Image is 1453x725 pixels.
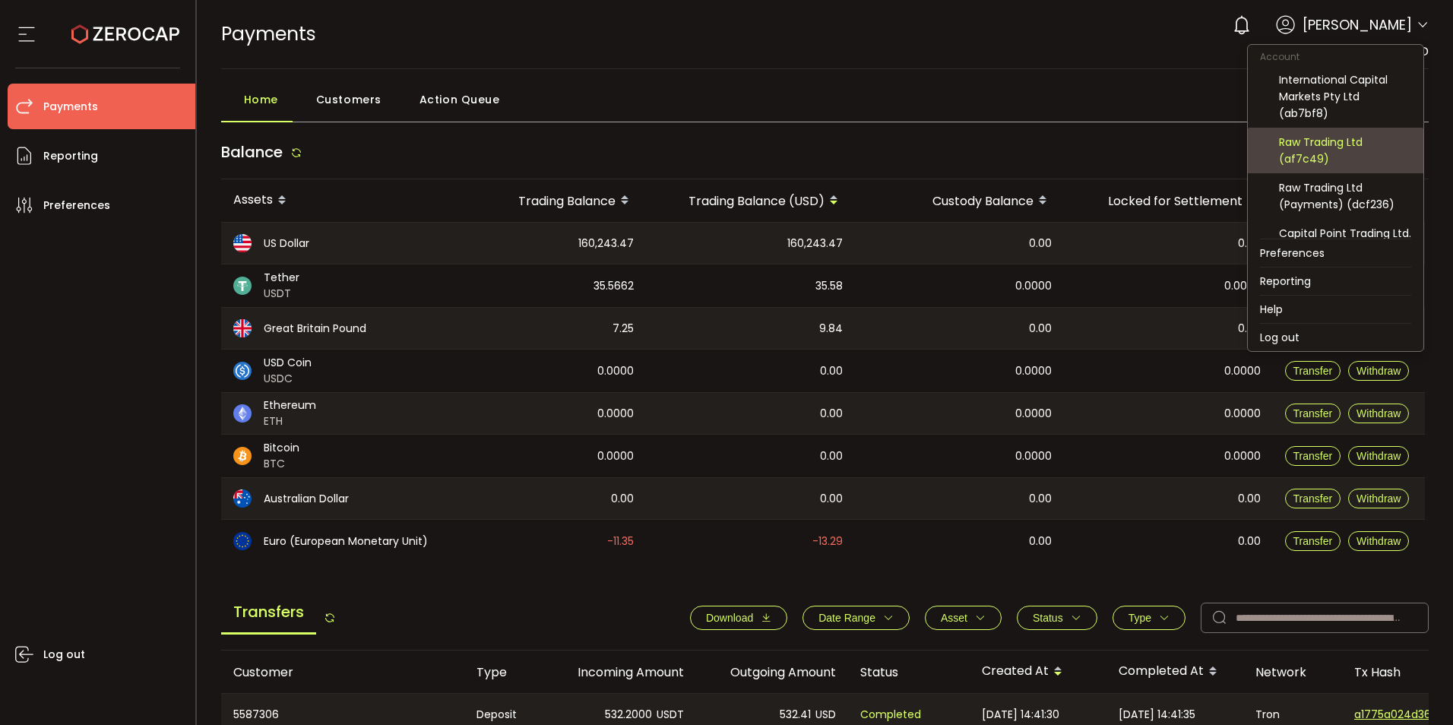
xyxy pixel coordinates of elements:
[1348,404,1409,423] button: Withdraw
[1285,404,1341,423] button: Transfer
[1224,277,1261,295] span: 0.0000
[787,235,843,252] span: 160,243.47
[1293,407,1333,419] span: Transfer
[818,612,875,624] span: Date Range
[820,490,843,508] span: 0.00
[1279,225,1411,258] div: Capital Point Trading Ltd. (Payments) (de1af4)
[1285,446,1341,466] button: Transfer
[264,491,349,507] span: Australian Dollar
[1279,179,1411,213] div: Raw Trading Ltd (Payments) (dcf236)
[1033,612,1063,624] span: Status
[613,320,634,337] span: 7.25
[1064,188,1273,214] div: Locked for Settlement
[1356,365,1401,377] span: Withdraw
[820,448,843,465] span: 0.00
[646,188,855,214] div: Trading Balance (USD)
[1248,324,1423,351] li: Log out
[233,489,252,508] img: aud_portfolio.svg
[925,606,1002,630] button: Asset
[264,533,428,549] span: Euro (European Monetary Unit)
[233,362,252,380] img: usdc_portfolio.svg
[1015,277,1052,295] span: 0.0000
[970,659,1106,685] div: Created At
[1279,71,1411,122] div: International Capital Markets Pty Ltd (ab7bf8)
[233,234,252,252] img: usd_portfolio.svg
[233,447,252,465] img: btc_portfolio.svg
[1119,706,1195,723] span: [DATE] 14:41:35
[1238,533,1261,550] span: 0.00
[1279,134,1411,167] div: Raw Trading Ltd (af7c49)
[597,362,634,380] span: 0.0000
[1248,268,1423,295] li: Reporting
[1303,14,1412,35] span: [PERSON_NAME]
[855,188,1064,214] div: Custody Balance
[1248,296,1423,323] li: Help
[594,277,634,295] span: 35.5662
[233,404,252,423] img: eth_portfolio.svg
[43,644,85,666] span: Log out
[611,490,634,508] span: 0.00
[690,606,787,630] button: Download
[815,277,843,295] span: 35.58
[860,706,921,723] span: Completed
[221,591,316,635] span: Transfers
[1356,407,1401,419] span: Withdraw
[221,663,464,681] div: Customer
[419,84,500,115] span: Action Queue
[221,141,283,163] span: Balance
[657,706,684,723] span: USDT
[941,612,967,624] span: Asset
[802,606,910,630] button: Date Range
[264,270,299,286] span: Tether
[1293,535,1333,547] span: Transfer
[1356,535,1401,547] span: Withdraw
[607,533,634,550] span: -11.35
[819,320,843,337] span: 9.84
[457,188,646,214] div: Trading Balance
[1224,448,1261,465] span: 0.0000
[1015,405,1052,423] span: 0.0000
[812,533,843,550] span: -13.29
[264,355,312,371] span: USD Coin
[43,96,98,118] span: Payments
[264,440,299,456] span: Bitcoin
[1348,489,1409,508] button: Withdraw
[1356,492,1401,505] span: Withdraw
[780,706,811,723] span: 532.41
[244,84,278,115] span: Home
[597,448,634,465] span: 0.0000
[264,371,312,387] span: USDC
[43,145,98,167] span: Reporting
[264,456,299,472] span: BTC
[597,405,634,423] span: 0.0000
[1348,531,1409,551] button: Withdraw
[233,277,252,295] img: usdt_portfolio.svg
[464,663,544,681] div: Type
[1285,489,1341,508] button: Transfer
[1129,612,1151,624] span: Type
[1285,531,1341,551] button: Transfer
[1224,362,1261,380] span: 0.0000
[815,706,836,723] span: USD
[1017,606,1097,630] button: Status
[316,84,381,115] span: Customers
[1377,652,1453,725] iframe: Chat Widget
[848,663,970,681] div: Status
[1356,450,1401,462] span: Withdraw
[233,532,252,550] img: eur_portfolio.svg
[1348,361,1409,381] button: Withdraw
[605,706,652,723] span: 532.2000
[578,235,634,252] span: 160,243.47
[1015,448,1052,465] span: 0.0000
[1106,659,1243,685] div: Completed At
[706,612,753,624] span: Download
[982,706,1059,723] span: [DATE] 14:41:30
[696,663,848,681] div: Outgoing Amount
[264,321,366,337] span: Great Britain Pound
[264,286,299,302] span: USDT
[1248,50,1312,63] span: Account
[1293,365,1333,377] span: Transfer
[820,362,843,380] span: 0.00
[1248,239,1423,267] li: Preferences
